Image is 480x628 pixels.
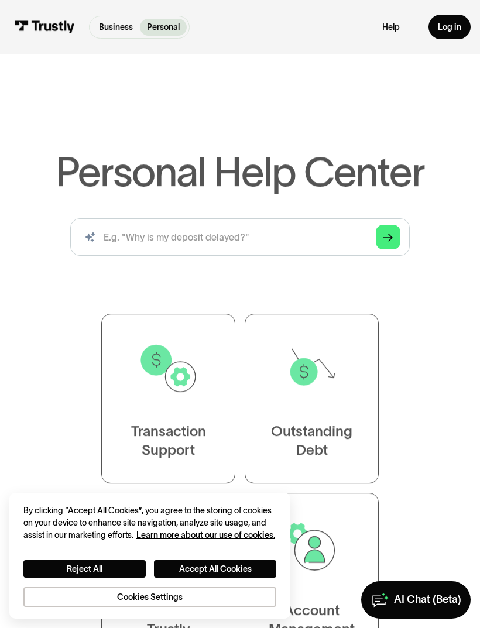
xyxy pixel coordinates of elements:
button: Cookies Settings [23,587,276,607]
div: Outstanding Debt [271,422,352,459]
img: Trustly Logo [14,20,75,33]
a: Log in [428,15,471,39]
form: Search [70,218,410,256]
div: Cookie banner [9,493,290,619]
h1: Personal Help Center [56,151,424,192]
a: TransactionSupport [101,314,235,483]
a: OutstandingDebt [245,314,379,483]
p: Personal [147,21,180,33]
a: AI Chat (Beta) [361,581,471,619]
a: Business [92,19,140,36]
a: Personal [140,19,187,36]
a: Help [382,22,400,32]
button: Accept All Cookies [154,560,276,578]
div: By clicking “Accept All Cookies”, you agree to the storing of cookies on your device to enhance s... [23,505,276,541]
div: Log in [438,22,461,32]
div: AI Chat (Beta) [394,593,461,606]
a: More information about your privacy, opens in a new tab [136,530,275,540]
input: search [70,218,410,256]
button: Reject All [23,560,146,578]
p: Business [99,21,133,33]
div: Transaction Support [131,422,206,459]
div: Privacy [23,505,276,607]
